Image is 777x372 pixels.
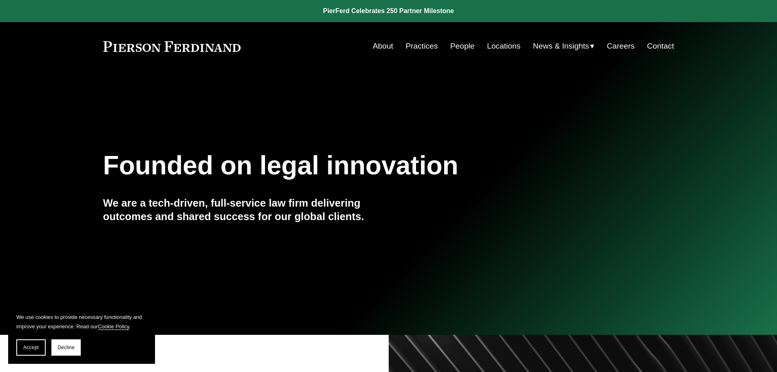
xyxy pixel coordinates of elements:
[487,38,520,54] a: Locations
[405,38,438,54] a: Practices
[51,339,81,356] button: Decline
[16,339,46,356] button: Accept
[103,196,389,223] h4: We are a tech-driven, full-service law firm delivering outcomes and shared success for our global...
[58,345,75,350] span: Decline
[103,151,579,180] h1: Founded on legal innovation
[16,312,147,331] p: We use cookies to provide necessary functionality and improve your experience. Read our .
[533,39,589,53] span: News & Insights
[647,38,674,54] a: Contact
[450,38,475,54] a: People
[8,304,155,364] section: Cookie banner
[23,345,39,350] span: Accept
[533,38,595,54] a: folder dropdown
[373,38,393,54] a: About
[607,38,635,54] a: Careers
[98,323,129,330] a: Cookie Policy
